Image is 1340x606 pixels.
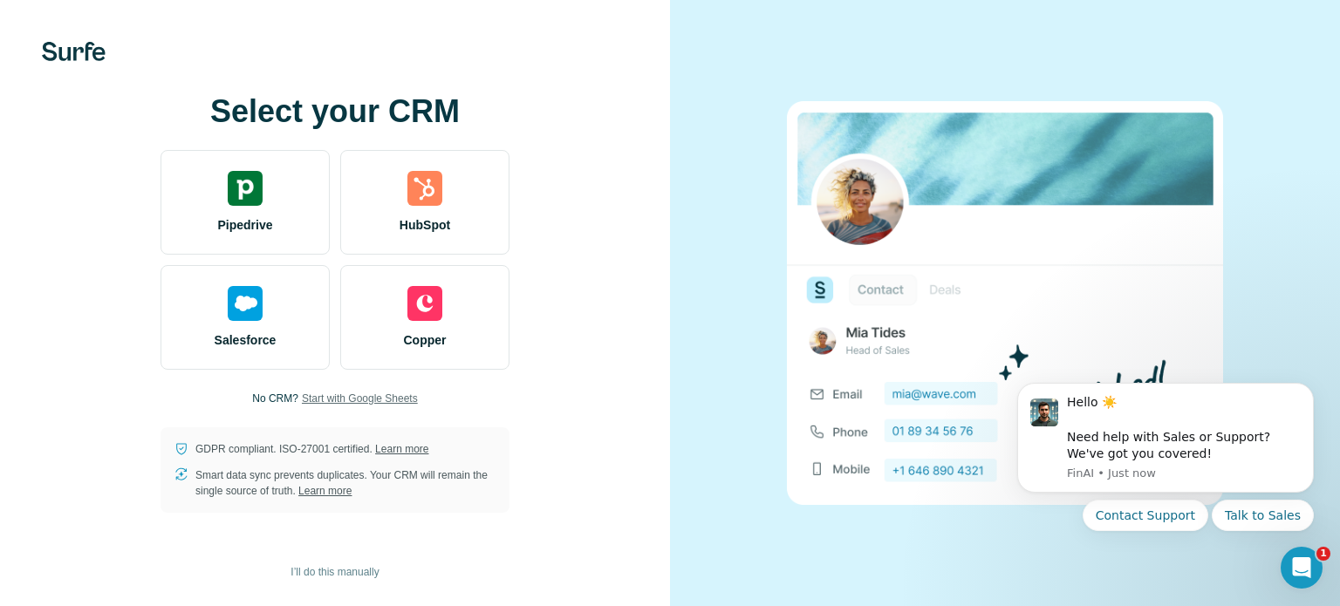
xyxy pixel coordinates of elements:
[278,559,391,585] button: I’ll do this manually
[302,391,418,406] button: Start with Google Sheets
[407,286,442,321] img: copper's logo
[291,564,379,580] span: I’ll do this manually
[215,331,277,349] span: Salesforce
[404,331,447,349] span: Copper
[787,101,1223,505] img: none image
[375,443,428,455] a: Learn more
[195,441,428,457] p: GDPR compliant. ISO-27001 certified.
[1281,547,1323,589] iframe: Intercom live chat
[400,216,450,234] span: HubSpot
[1316,547,1330,561] span: 1
[228,171,263,206] img: pipedrive's logo
[298,485,352,497] a: Learn more
[991,362,1340,597] iframe: Intercom notifications message
[252,391,298,406] p: No CRM?
[161,94,509,129] h1: Select your CRM
[217,216,272,234] span: Pipedrive
[195,467,496,499] p: Smart data sync prevents duplicates. Your CRM will remain the single source of truth.
[42,42,106,61] img: Surfe's logo
[407,171,442,206] img: hubspot's logo
[228,286,263,321] img: salesforce's logo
